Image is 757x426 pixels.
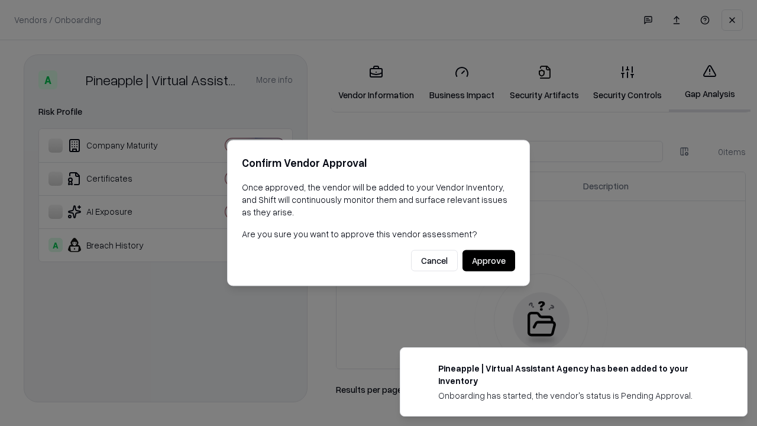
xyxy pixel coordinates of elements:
h2: Confirm Vendor Approval [242,154,515,172]
img: trypineapple.com [415,362,429,376]
div: Onboarding has started, the vendor's status is Pending Approval. [438,389,719,402]
button: Cancel [411,250,458,272]
p: Are you sure you want to approve this vendor assessment? [242,228,515,240]
p: Once approved, the vendor will be added to your Vendor Inventory, and Shift will continuously mon... [242,181,515,218]
button: Approve [462,250,515,272]
div: Pineapple | Virtual Assistant Agency has been added to your inventory [438,362,719,387]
